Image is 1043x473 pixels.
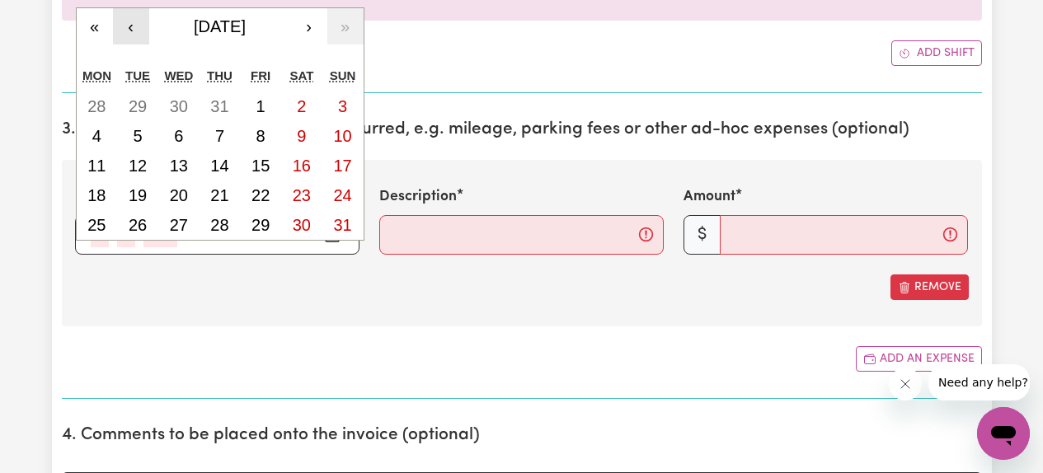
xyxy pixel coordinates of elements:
button: August 19, 2025 [117,180,158,210]
button: August 1, 2025 [240,91,281,121]
button: August 12, 2025 [117,151,158,180]
button: » [327,8,364,44]
button: ‹ [113,8,149,44]
button: August 20, 2025 [158,180,200,210]
button: Add another expense [856,346,982,372]
button: August 11, 2025 [77,151,118,180]
abbr: August 31, 2025 [333,216,351,234]
button: August 5, 2025 [117,121,158,151]
abbr: August 1, 2025 [256,97,265,115]
span: $ [684,215,721,255]
abbr: August 3, 2025 [338,97,347,115]
abbr: August 20, 2025 [170,186,188,204]
button: August 6, 2025 [158,121,200,151]
button: August 7, 2025 [200,121,241,151]
abbr: August 17, 2025 [333,157,351,175]
button: Remove this expense [890,274,969,300]
abbr: August 12, 2025 [129,157,147,175]
span: / [109,226,117,244]
h2: 4. Comments to be placed onto the invoice (optional) [62,425,982,446]
abbr: August 8, 2025 [256,127,265,145]
abbr: August 6, 2025 [174,127,183,145]
button: › [291,8,327,44]
abbr: Wednesday [164,68,193,82]
button: August 23, 2025 [281,180,322,210]
button: August 18, 2025 [77,180,118,210]
button: July 31, 2025 [200,91,241,121]
button: August 25, 2025 [77,210,118,240]
abbr: August 5, 2025 [133,127,142,145]
abbr: August 24, 2025 [333,186,351,204]
button: August 4, 2025 [77,121,118,151]
abbr: August 9, 2025 [297,127,306,145]
button: July 30, 2025 [158,91,200,121]
span: [DATE] [194,17,246,35]
abbr: August 29, 2025 [251,216,270,234]
button: August 26, 2025 [117,210,158,240]
button: [DATE] [149,8,291,44]
abbr: July 29, 2025 [129,97,147,115]
span: / [135,226,143,244]
button: August 30, 2025 [281,210,322,240]
abbr: August 7, 2025 [215,127,224,145]
button: August 17, 2025 [322,151,364,180]
abbr: August 27, 2025 [170,216,188,234]
button: August 3, 2025 [322,91,364,121]
iframe: Button to launch messaging window [977,407,1030,460]
abbr: August 10, 2025 [333,127,351,145]
label: Description [379,186,457,208]
button: « [77,8,113,44]
abbr: Thursday [207,68,233,82]
label: Amount [684,186,735,208]
abbr: Monday [82,68,111,82]
button: August 8, 2025 [240,121,281,151]
abbr: August 22, 2025 [251,186,270,204]
button: August 14, 2025 [200,151,241,180]
button: August 2, 2025 [281,91,322,121]
abbr: August 18, 2025 [87,186,106,204]
iframe: Close message [889,368,922,400]
button: August 16, 2025 [281,151,322,180]
label: Date [75,186,108,208]
abbr: August 25, 2025 [87,216,106,234]
button: August 15, 2025 [240,151,281,180]
abbr: August 16, 2025 [293,157,311,175]
abbr: August 23, 2025 [293,186,311,204]
abbr: Sunday [330,68,356,82]
button: July 29, 2025 [117,91,158,121]
abbr: Tuesday [125,68,150,82]
button: August 27, 2025 [158,210,200,240]
abbr: August 14, 2025 [210,157,228,175]
button: August 24, 2025 [322,180,364,210]
iframe: Message from company [928,364,1030,400]
button: Add another shift [891,40,982,66]
button: July 28, 2025 [77,91,118,121]
abbr: August 26, 2025 [129,216,147,234]
button: August 10, 2025 [322,121,364,151]
button: August 9, 2025 [281,121,322,151]
button: August 13, 2025 [158,151,200,180]
abbr: July 31, 2025 [210,97,228,115]
button: August 28, 2025 [200,210,241,240]
abbr: August 11, 2025 [87,157,106,175]
button: August 31, 2025 [322,210,364,240]
abbr: August 4, 2025 [92,127,101,145]
abbr: Saturday [289,68,313,82]
abbr: July 30, 2025 [170,97,188,115]
abbr: July 28, 2025 [87,97,106,115]
h2: 3. Include any additional expenses incurred, e.g. mileage, parking fees or other ad-hoc expenses ... [62,119,982,140]
abbr: August 28, 2025 [210,216,228,234]
abbr: August 15, 2025 [251,157,270,175]
button: August 29, 2025 [240,210,281,240]
abbr: August 13, 2025 [170,157,188,175]
abbr: August 21, 2025 [210,186,228,204]
abbr: August 30, 2025 [293,216,311,234]
abbr: August 2, 2025 [297,97,306,115]
abbr: Friday [251,68,270,82]
button: August 21, 2025 [200,180,241,210]
abbr: August 19, 2025 [129,186,147,204]
button: August 22, 2025 [240,180,281,210]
